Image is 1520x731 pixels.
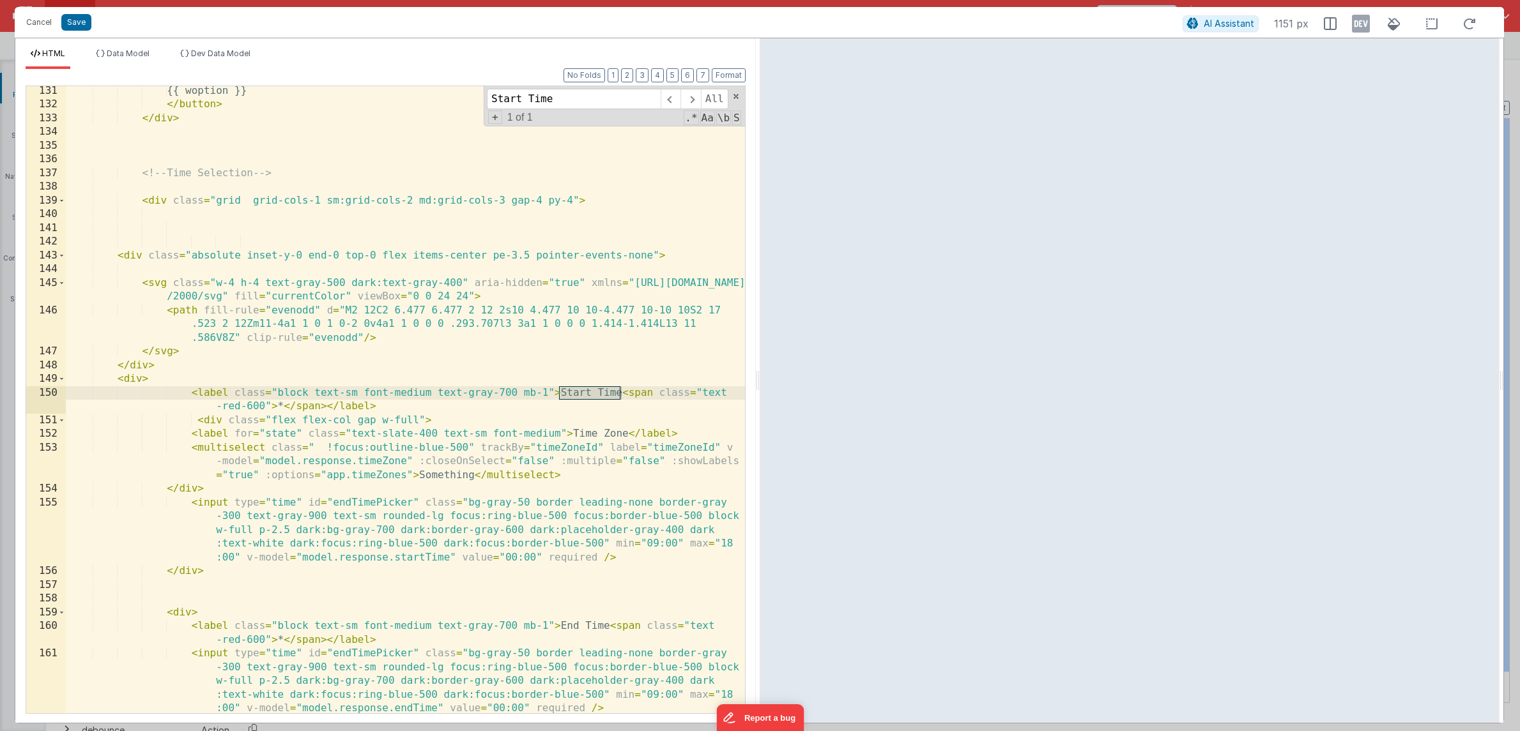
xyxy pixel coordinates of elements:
[26,482,66,496] div: 154
[26,262,66,276] div: 144
[26,304,66,345] div: 146
[26,167,66,181] div: 137
[1183,15,1259,32] button: AI Assistant
[26,125,66,139] div: 134
[26,153,66,167] div: 136
[684,110,698,125] span: RegExp Search
[26,139,66,153] div: 135
[191,49,250,58] span: Dev Data Model
[608,68,618,82] button: 1
[502,112,538,123] span: 1 of 1
[26,619,66,647] div: 160
[26,564,66,578] div: 156
[26,194,66,208] div: 139
[621,68,633,82] button: 2
[716,110,731,125] span: Whole Word Search
[26,276,66,304] div: 145
[26,222,66,236] div: 141
[26,84,66,98] div: 131
[26,112,66,126] div: 133
[26,180,66,194] div: 138
[26,359,66,373] div: 148
[666,68,679,82] button: 5
[26,592,66,606] div: 158
[26,235,66,249] div: 142
[26,606,66,620] div: 159
[26,414,66,428] div: 151
[26,427,66,441] div: 152
[636,68,649,82] button: 3
[26,647,66,716] div: 161
[487,89,661,109] input: Search for
[20,13,58,31] button: Cancel
[732,110,741,125] span: Search In Selection
[651,68,664,82] button: 4
[488,110,502,124] span: Toggel Replace mode
[61,14,91,31] button: Save
[107,49,150,58] span: Data Model
[712,68,746,82] button: Format
[26,372,66,386] div: 149
[1204,18,1254,29] span: AI Assistant
[701,89,728,109] span: Alt-Enter
[681,68,694,82] button: 6
[26,386,66,414] div: 150
[716,704,804,731] iframe: Marker.io feedback button
[26,207,66,222] div: 140
[26,98,66,112] div: 132
[700,110,715,125] span: CaseSensitive Search
[26,496,66,565] div: 155
[26,249,66,263] div: 143
[26,578,66,592] div: 157
[696,68,709,82] button: 7
[26,345,66,359] div: 147
[42,49,65,58] span: HTML
[26,441,66,483] div: 153
[564,68,605,82] button: No Folds
[1274,16,1309,31] span: 1151 px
